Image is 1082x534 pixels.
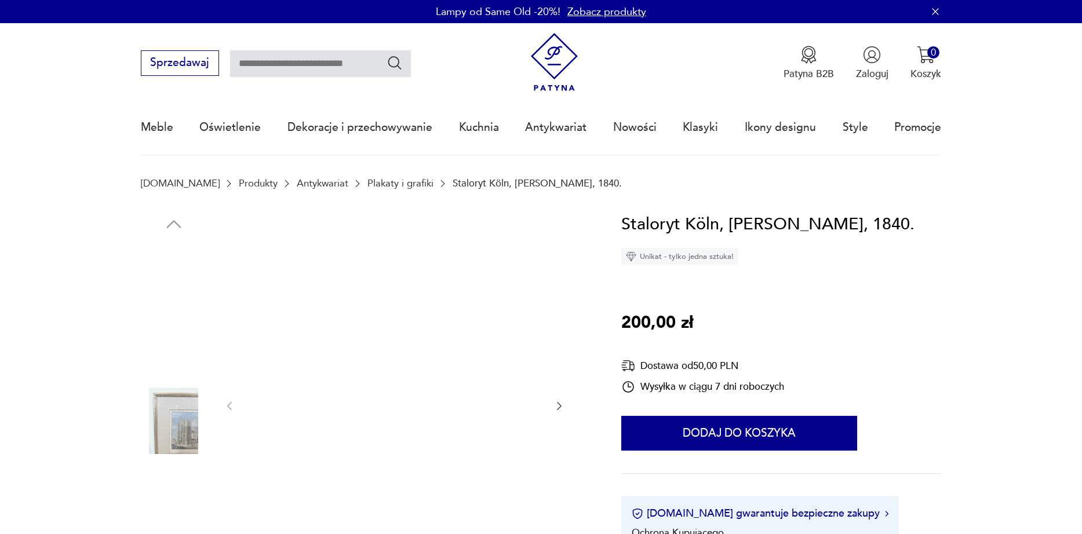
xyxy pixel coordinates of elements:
p: Koszyk [910,67,941,81]
button: 0Koszyk [910,46,941,81]
img: Ikona koszyka [917,46,935,64]
p: 200,00 zł [621,310,693,337]
a: Style [843,101,868,154]
a: Klasyki [683,101,718,154]
button: [DOMAIN_NAME] gwarantuje bezpieczne zakupy [632,506,888,521]
a: Promocje [894,101,941,154]
p: Zaloguj [856,67,888,81]
button: Szukaj [387,54,403,71]
img: Ikona medalu [800,46,818,64]
img: Ikona certyfikatu [632,508,643,520]
a: Plakaty i grafiki [367,178,433,189]
div: Wysyłka w ciągu 7 dni roboczych [621,380,784,394]
a: Ikona medaluPatyna B2B [784,46,834,81]
img: Zdjęcie produktu Staloryt Köln, Johann Poppel, 1840. [141,314,207,380]
a: Kuchnia [459,101,499,154]
img: Zdjęcie produktu Staloryt Köln, Johann Poppel, 1840. [141,240,207,306]
button: Zaloguj [856,46,888,81]
a: Nowości [613,101,657,154]
div: 0 [927,46,939,58]
button: Sprzedawaj [141,50,219,76]
a: Antykwariat [297,178,348,189]
div: Unikat - tylko jedna sztuka! [621,248,738,265]
a: Zobacz produkty [567,5,646,19]
a: [DOMAIN_NAME] [141,178,220,189]
a: Meble [141,101,173,154]
img: Zdjęcie produktu Staloryt Köln, Johann Poppel, 1840. [141,388,207,454]
img: Patyna - sklep z meblami i dekoracjami vintage [525,33,584,92]
a: Antykwariat [525,101,586,154]
button: Dodaj do koszyka [621,416,857,451]
a: Sprzedawaj [141,59,219,68]
img: Ikonka użytkownika [863,46,881,64]
a: Dekoracje i przechowywanie [287,101,432,154]
a: Produkty [239,178,278,189]
img: Ikona diamentu [626,251,636,262]
div: Dostawa od 50,00 PLN [621,359,784,373]
p: Lampy od Same Old -20%! [436,5,560,19]
a: Ikony designu [745,101,816,154]
p: Patyna B2B [784,67,834,81]
img: Ikona dostawy [621,359,635,373]
h1: Staloryt Köln, [PERSON_NAME], 1840. [621,211,915,238]
img: Zdjęcie produktu Staloryt Köln, Johann Poppel, 1840. [141,462,207,528]
a: Oświetlenie [199,101,261,154]
img: Ikona strzałki w prawo [885,511,888,517]
p: Staloryt Köln, [PERSON_NAME], 1840. [453,178,622,189]
button: Patyna B2B [784,46,834,81]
